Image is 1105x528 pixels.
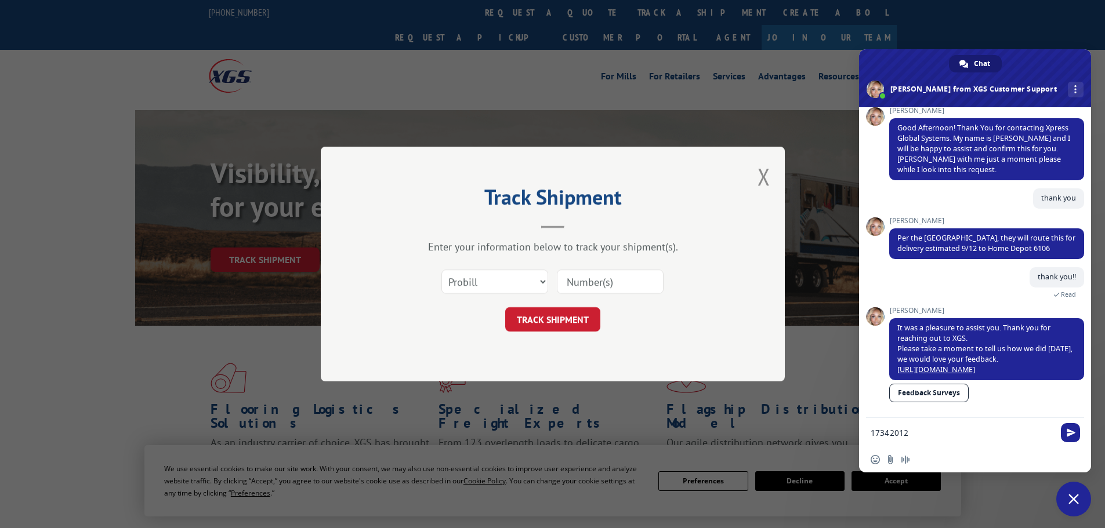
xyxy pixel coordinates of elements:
[889,107,1084,115] span: [PERSON_NAME]
[974,55,990,72] span: Chat
[901,455,910,464] span: Audio message
[505,307,600,332] button: TRACK SHIPMENT
[1068,82,1084,97] div: More channels
[949,55,1002,72] div: Chat
[379,240,727,253] div: Enter your information below to track your shipment(s).
[379,189,727,211] h2: Track Shipment
[1041,193,1076,203] span: thank you
[897,323,1073,374] span: It was a pleasure to assist you. Thank you for reaching out to XGS. Please take a moment to tell ...
[871,428,1054,438] textarea: Compose your message...
[889,307,1084,315] span: [PERSON_NAME]
[557,270,664,294] input: Number(s)
[1038,272,1076,282] span: thank you!!
[1056,482,1091,516] div: Close chat
[758,161,770,192] button: Close modal
[871,455,880,464] span: Insert an emoji
[889,384,969,402] a: Feedback Surveys
[897,365,975,374] a: [URL][DOMAIN_NAME]
[897,123,1070,174] span: Good Afternoon! Thank You for contacting Xpress Global Systems. My name is [PERSON_NAME] and I wi...
[1061,290,1076,298] span: Read
[886,455,895,464] span: Send a file
[897,233,1075,253] span: Per the [GEOGRAPHIC_DATA], they will route this for delivery estimated 9/12 to Home Depot 6106
[1061,423,1080,442] span: Send
[889,217,1084,225] span: [PERSON_NAME]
